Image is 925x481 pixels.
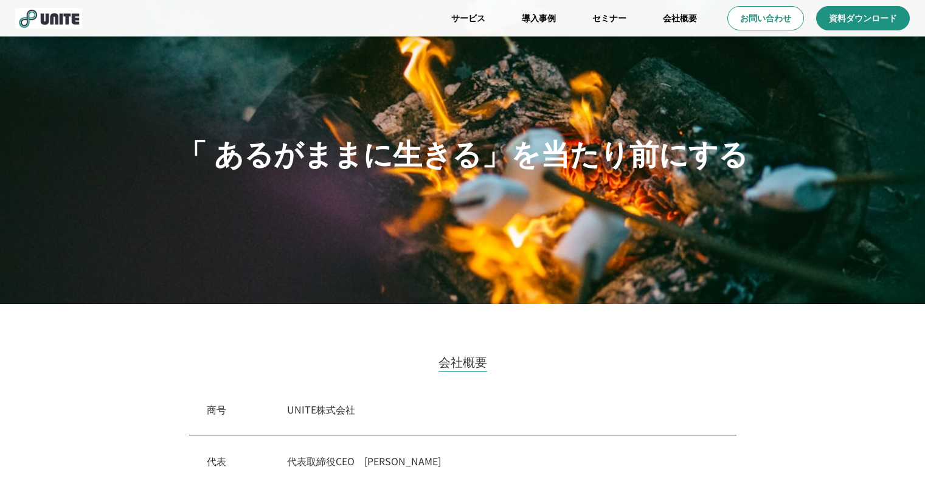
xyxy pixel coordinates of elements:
p: UNITE株式会社 [287,402,719,417]
p: お問い合わせ [740,12,791,24]
p: 資料ダウンロード [829,12,897,24]
a: 資料ダウンロード [816,6,910,30]
a: お問い合わせ [727,6,804,30]
p: 「 あるがままに生きる」を当たり前にする [178,130,748,174]
p: 代表取締役CEO [PERSON_NAME] [287,454,719,468]
p: 代表 [207,454,226,468]
h2: 会社概要 [438,353,487,372]
p: 商号 [207,402,226,417]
